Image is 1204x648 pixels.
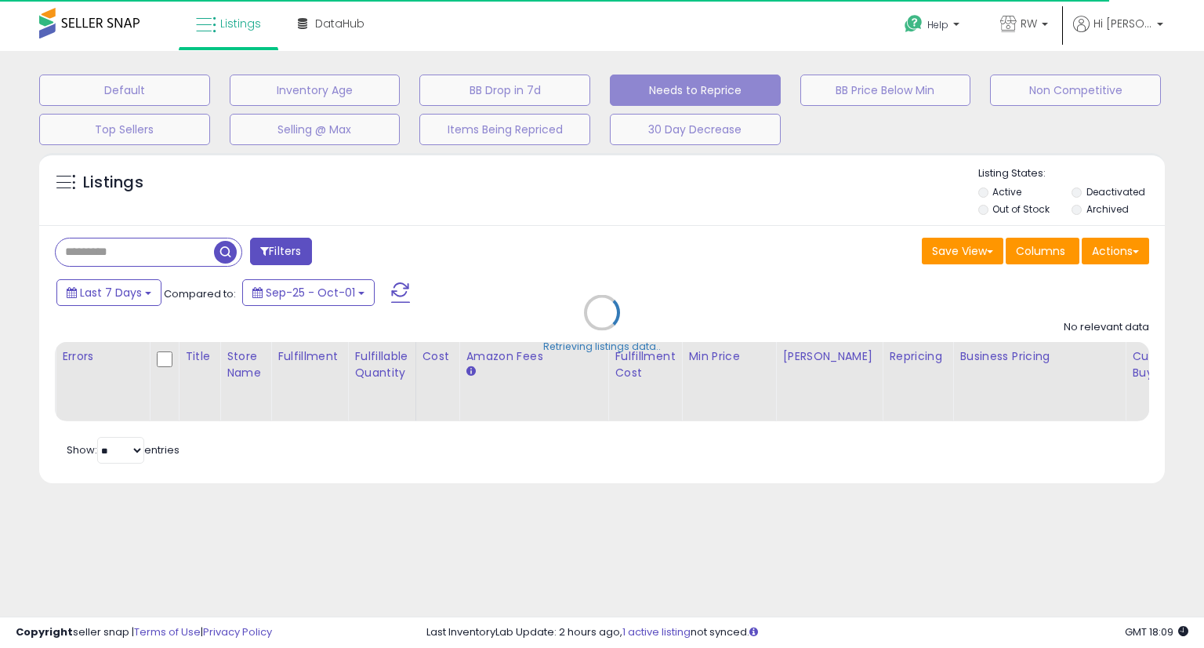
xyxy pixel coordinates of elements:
a: Hi [PERSON_NAME] [1073,16,1163,51]
button: BB Drop in 7d [419,75,590,106]
i: Click here to read more about un-synced listings. [749,627,758,637]
button: Non Competitive [990,75,1161,106]
button: Inventory Age [230,75,401,106]
i: Get Help [904,14,923,34]
button: Needs to Reprice [610,75,781,106]
button: Top Sellers [39,114,210,145]
a: Privacy Policy [203,624,272,639]
span: Listings [220,16,261,31]
span: Hi [PERSON_NAME] [1093,16,1152,31]
span: Help [927,18,948,31]
a: 1 active listing [622,624,691,639]
span: DataHub [315,16,364,31]
button: Default [39,75,210,106]
div: seller snap | | [16,625,272,640]
button: Selling @ Max [230,114,401,145]
a: Terms of Use [134,624,201,639]
div: Last InventoryLab Update: 2 hours ago, not synced. [426,625,1188,640]
div: Retrieving listings data.. [543,340,661,354]
strong: Copyright [16,624,73,639]
span: RW [1021,16,1037,31]
a: Help [892,2,975,51]
button: 30 Day Decrease [610,114,781,145]
span: 2025-10-9 18:09 GMT [1125,624,1188,639]
button: BB Price Below Min [800,75,971,106]
button: Items Being Repriced [419,114,590,145]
